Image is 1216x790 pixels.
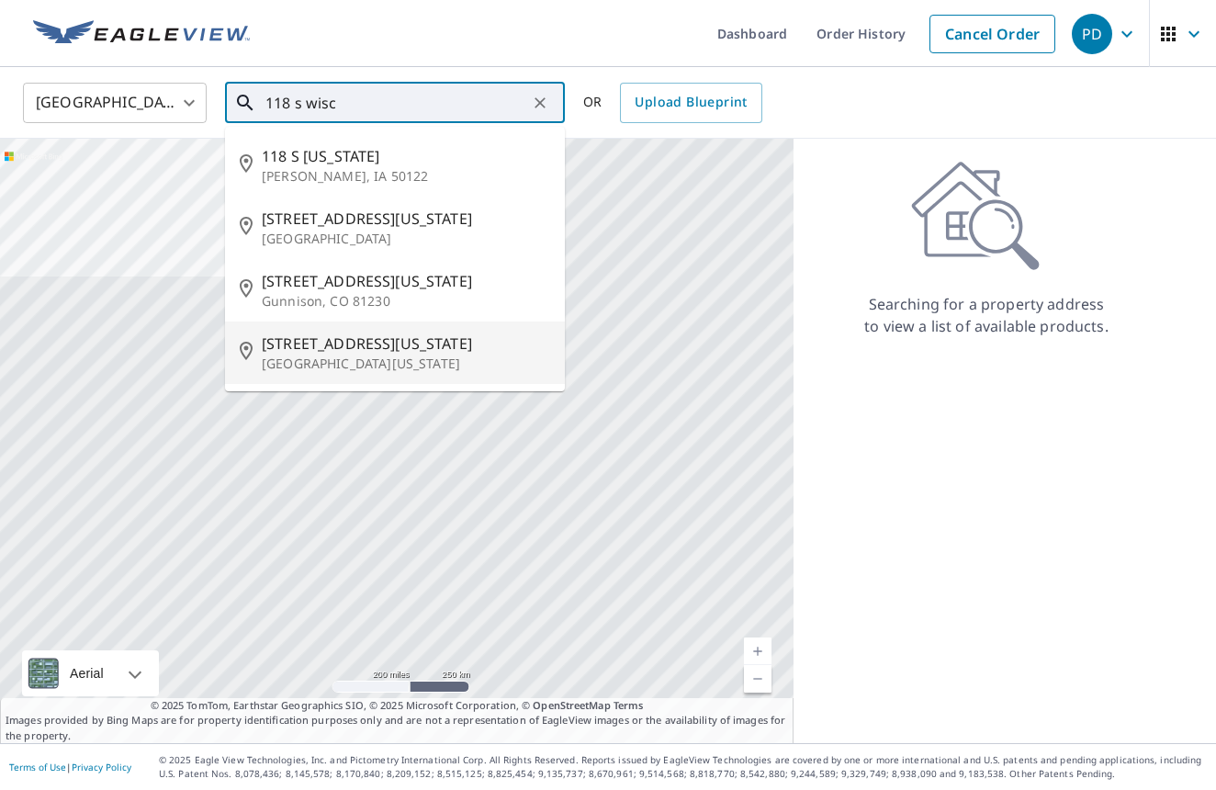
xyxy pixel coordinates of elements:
span: [STREET_ADDRESS][US_STATE] [262,270,550,292]
button: Clear [527,90,553,116]
div: OR [583,83,762,123]
a: Terms of Use [9,761,66,773]
p: [PERSON_NAME], IA 50122 [262,167,550,186]
span: [STREET_ADDRESS][US_STATE] [262,333,550,355]
span: © 2025 TomTom, Earthstar Geographics SIO, © 2025 Microsoft Corporation, © [151,698,644,714]
p: [GEOGRAPHIC_DATA] [262,230,550,248]
p: Gunnison, CO 81230 [262,292,550,310]
span: Upload Blueprint [635,91,747,114]
p: Searching for a property address to view a list of available products. [863,293,1109,337]
a: Current Level 5, Zoom In [744,638,771,665]
input: Search by address or latitude-longitude [265,77,527,129]
div: Aerial [22,650,159,696]
a: Terms [614,698,644,712]
a: Privacy Policy [72,761,131,773]
div: Aerial [64,650,109,696]
div: [GEOGRAPHIC_DATA] [23,77,207,129]
span: 118 S [US_STATE] [262,145,550,167]
p: © 2025 Eagle View Technologies, Inc. and Pictometry International Corp. All Rights Reserved. Repo... [159,753,1207,781]
p: [GEOGRAPHIC_DATA][US_STATE] [262,355,550,373]
a: Upload Blueprint [620,83,761,123]
a: OpenStreetMap [533,698,610,712]
img: EV Logo [33,20,250,48]
a: Cancel Order [929,15,1055,53]
div: PD [1072,14,1112,54]
span: [STREET_ADDRESS][US_STATE] [262,208,550,230]
a: Current Level 5, Zoom Out [744,665,771,693]
p: | [9,762,131,773]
